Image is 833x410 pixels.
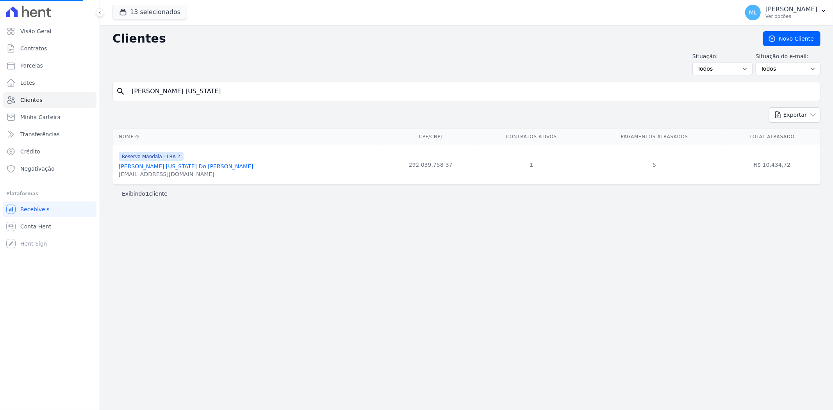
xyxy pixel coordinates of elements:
[6,189,93,198] div: Plataformas
[119,170,253,178] div: [EMAIL_ADDRESS][DOMAIN_NAME]
[112,129,384,145] th: Nome
[384,129,478,145] th: CPF/CNPJ
[769,107,821,123] button: Exportar
[119,163,253,169] a: [PERSON_NAME] [US_STATE] Do [PERSON_NAME]
[756,52,821,61] label: Situação do e-mail:
[20,79,35,87] span: Lotes
[20,27,52,35] span: Visão Geral
[20,165,55,173] span: Negativação
[3,144,96,159] a: Crédito
[20,223,51,230] span: Conta Hent
[765,13,817,20] p: Ver opções
[3,127,96,142] a: Transferências
[724,129,821,145] th: Total Atrasado
[20,130,60,138] span: Transferências
[20,96,42,104] span: Clientes
[3,92,96,108] a: Clientes
[145,191,149,197] b: 1
[478,145,585,184] td: 1
[3,58,96,73] a: Parcelas
[112,5,187,20] button: 13 selecionados
[119,152,184,161] span: Reserva Mandala - LBA 2
[585,145,724,184] td: 5
[3,219,96,234] a: Conta Hent
[585,129,724,145] th: Pagamentos Atrasados
[20,62,43,70] span: Parcelas
[122,190,168,198] p: Exibindo cliente
[3,201,96,217] a: Recebíveis
[739,2,833,23] button: ML [PERSON_NAME] Ver opções
[763,31,821,46] a: Novo Cliente
[765,5,817,13] p: [PERSON_NAME]
[20,113,61,121] span: Minha Carteira
[112,32,751,46] h2: Clientes
[20,205,50,213] span: Recebíveis
[749,10,757,15] span: ML
[20,148,40,155] span: Crédito
[384,145,478,184] td: 292.039.758-37
[3,109,96,125] a: Minha Carteira
[3,161,96,176] a: Negativação
[3,41,96,56] a: Contratos
[20,45,47,52] span: Contratos
[724,145,821,184] td: R$ 10.434,72
[3,23,96,39] a: Visão Geral
[3,75,96,91] a: Lotes
[116,87,125,96] i: search
[478,129,585,145] th: Contratos Ativos
[127,84,817,99] input: Buscar por nome, CPF ou e-mail
[692,52,753,61] label: Situação:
